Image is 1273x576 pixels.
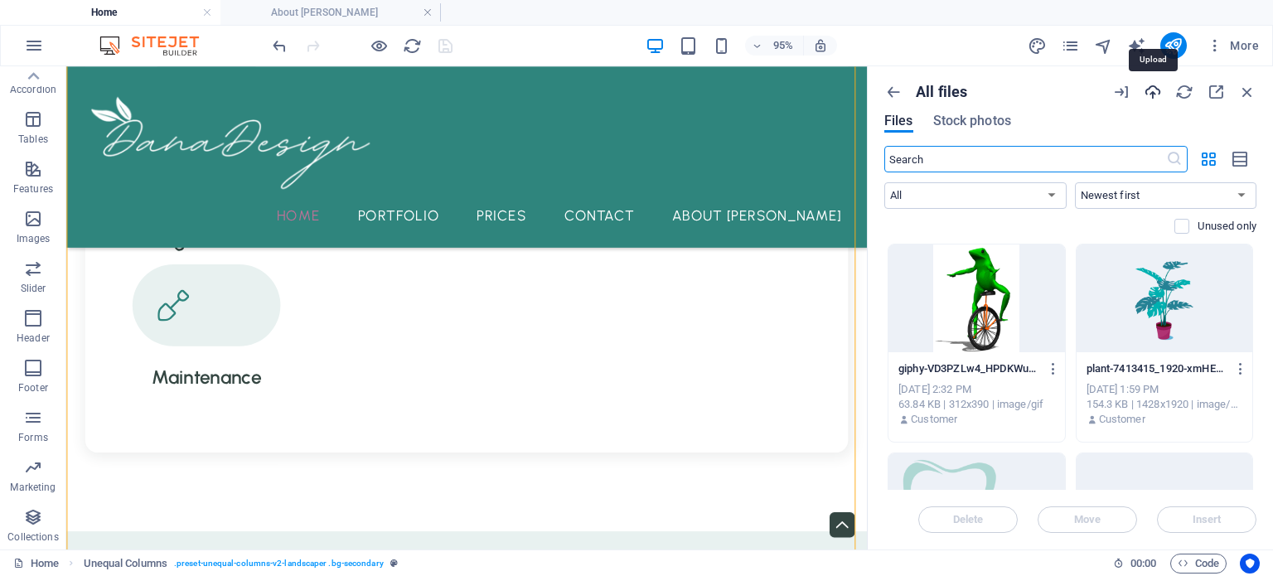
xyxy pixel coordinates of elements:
span: . preset-unequal-columns-v2-landscaper .bg-secondary [174,554,384,574]
button: reload [402,36,422,56]
button: design [1028,36,1048,56]
i: Publish [1164,36,1183,56]
p: Accordion [10,83,56,96]
button: Usercentrics [1240,554,1260,574]
button: More [1200,32,1266,59]
i: Close [1238,83,1256,101]
span: Files [884,111,913,131]
p: plant-7413415_1920-xmHEH_HQCUvtqCyMKkjKEQ.png [1087,361,1227,376]
p: Marketing [10,481,56,494]
button: navigator [1094,36,1114,56]
div: 63.84 KB | 312x390 | image/gif [898,397,1055,412]
span: More [1207,37,1259,54]
button: undo [269,36,289,56]
span: Stock photos [933,111,1011,131]
p: Footer [18,381,48,394]
i: URL import [1112,83,1130,101]
button: publish [1160,32,1187,59]
span: 00 00 [1130,554,1156,574]
p: All files [916,83,967,101]
p: Collections [7,530,58,544]
p: Features [13,182,53,196]
h4: About [PERSON_NAME] [220,3,441,22]
p: Images [17,232,51,245]
button: 95% [745,36,804,56]
i: Maximize [1207,83,1225,101]
button: text_generator [1127,36,1147,56]
p: Forms [18,431,48,444]
div: 154.3 KB | 1428x1920 | image/png [1087,397,1243,412]
p: Tables [18,133,48,146]
div: [DATE] 2:32 PM [898,382,1055,397]
span: : [1142,557,1145,569]
button: Code [1170,554,1227,574]
nav: breadcrumb [84,554,398,574]
p: Slider [21,282,46,295]
i: Undo: Change pages (Ctrl+Z) [270,36,289,56]
p: giphy-VD3PZLw4_HPDKWuvF1Tjcw.gif [898,361,1039,376]
a: Home [13,554,59,574]
p: Customer [1099,412,1145,427]
div: [DATE] 1:59 PM [1087,382,1243,397]
button: pages [1061,36,1081,56]
i: Reload page [403,36,422,56]
p: Unused only [1198,219,1256,234]
i: This element is a customizable preset [390,559,398,568]
i: Navigator [1094,36,1113,56]
img: Editor Logo [95,36,220,56]
span: Click to select. Double-click to edit [84,554,167,574]
h6: 95% [770,36,796,56]
p: Header [17,332,50,345]
input: Search [884,146,1166,172]
p: Customer [911,412,957,427]
i: On resize automatically adjust zoom level to fit chosen device. [813,38,828,53]
i: Show all folders [884,83,903,101]
i: Pages (Ctrl+Alt+S) [1061,36,1080,56]
span: Code [1178,554,1219,574]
